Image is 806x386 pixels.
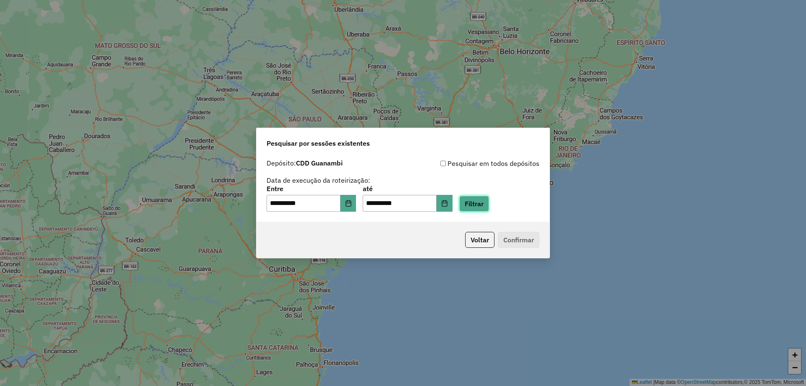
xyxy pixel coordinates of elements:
label: Entre [267,184,356,194]
div: Pesquisar em todos depósitos [403,158,539,168]
button: Choose Date [340,195,356,212]
label: Data de execução da roteirização: [267,175,370,185]
strong: CDD Guanambi [296,159,343,167]
label: Depósito: [267,158,343,168]
label: até [363,184,452,194]
button: Voltar [465,232,495,248]
span: Pesquisar por sessões existentes [267,138,370,148]
button: Filtrar [459,196,489,212]
button: Choose Date [437,195,453,212]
